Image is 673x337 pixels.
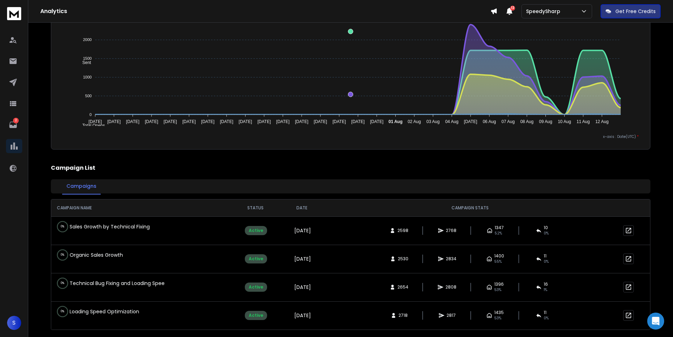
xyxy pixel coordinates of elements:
[83,38,91,42] tspan: 2000
[494,315,501,321] span: 53 %
[494,287,501,293] span: 53 %
[615,8,656,15] p: Get Free Credits
[276,119,290,124] tspan: [DATE]
[281,301,323,330] td: [DATE]
[510,6,515,11] span: 12
[544,310,547,315] span: 11
[544,315,549,321] span: 0 %
[88,119,102,124] tspan: [DATE]
[399,313,408,318] span: 2718
[40,7,490,16] h1: Analytics
[558,119,571,124] tspan: 10 Aug
[544,287,547,293] span: 1 %
[601,4,661,18] button: Get Free Credits
[323,199,618,216] th: CAMPAIGN STATS
[544,225,548,231] span: 10
[51,164,650,172] h2: Campaign List
[446,228,456,233] span: 2768
[107,119,121,124] tspan: [DATE]
[483,119,496,124] tspan: 06 Aug
[245,254,267,263] div: Active
[51,217,164,237] td: Sales Growth by Technical Fixing
[89,112,91,117] tspan: 0
[245,283,267,292] div: Active
[83,75,91,79] tspan: 1000
[544,259,549,265] span: 0 %
[62,178,101,194] button: Campaigns
[502,119,515,124] tspan: 07 Aug
[51,302,164,321] td: Loading Speed Optimization
[258,119,271,124] tspan: [DATE]
[544,231,549,236] span: 0 %
[447,313,456,318] span: 2817
[445,119,458,124] tspan: 04 Aug
[332,119,346,124] tspan: [DATE]
[201,119,214,124] tspan: [DATE]
[61,280,64,287] p: 0 %
[239,119,252,124] tspan: [DATE]
[494,310,504,315] span: 1435
[145,119,158,124] tspan: [DATE]
[397,284,408,290] span: 2654
[495,231,502,236] span: 52 %
[51,273,164,293] td: Technical Bug Fixing and Loading Speed
[397,228,408,233] span: 2598
[245,311,267,320] div: Active
[7,316,21,330] button: S
[445,284,456,290] span: 2808
[220,119,233,124] tspan: [DATE]
[51,245,164,265] td: Organic Sales Growth
[539,119,552,124] tspan: 09 Aug
[51,199,230,216] th: CAMPAIGN NAME
[245,226,267,235] div: Active
[281,245,323,273] td: [DATE]
[577,119,590,124] tspan: 11 Aug
[61,223,64,230] p: 0 %
[295,119,308,124] tspan: [DATE]
[595,119,608,124] tspan: 12 Aug
[314,119,327,124] tspan: [DATE]
[230,199,281,216] th: STATUS
[494,281,504,287] span: 1396
[85,94,91,98] tspan: 500
[647,313,664,330] div: Open Intercom Messenger
[61,308,64,315] p: 0 %
[83,19,91,23] tspan: 2500
[494,259,502,265] span: 55 %
[494,253,504,259] span: 1400
[63,134,639,139] p: x-axis : Date(UTC)
[464,119,477,124] tspan: [DATE]
[281,216,323,245] td: [DATE]
[398,256,408,262] span: 2530
[351,119,365,124] tspan: [DATE]
[495,225,504,231] span: 1347
[389,119,403,124] tspan: 01 Aug
[61,251,64,258] p: 0 %
[126,119,140,124] tspan: [DATE]
[83,56,91,60] tspan: 1500
[164,119,177,124] tspan: [DATE]
[6,118,20,132] a: 2
[446,256,456,262] span: 2834
[426,119,439,124] tspan: 03 Aug
[182,119,196,124] tspan: [DATE]
[544,253,547,259] span: 11
[7,7,21,20] img: logo
[408,119,421,124] tspan: 02 Aug
[281,273,323,301] td: [DATE]
[526,8,563,15] p: SpeedySharp
[77,123,105,128] span: Total Opens
[77,60,91,65] span: Sent
[13,118,19,123] p: 2
[520,119,533,124] tspan: 08 Aug
[544,281,548,287] span: 16
[370,119,383,124] tspan: [DATE]
[281,199,323,216] th: DATE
